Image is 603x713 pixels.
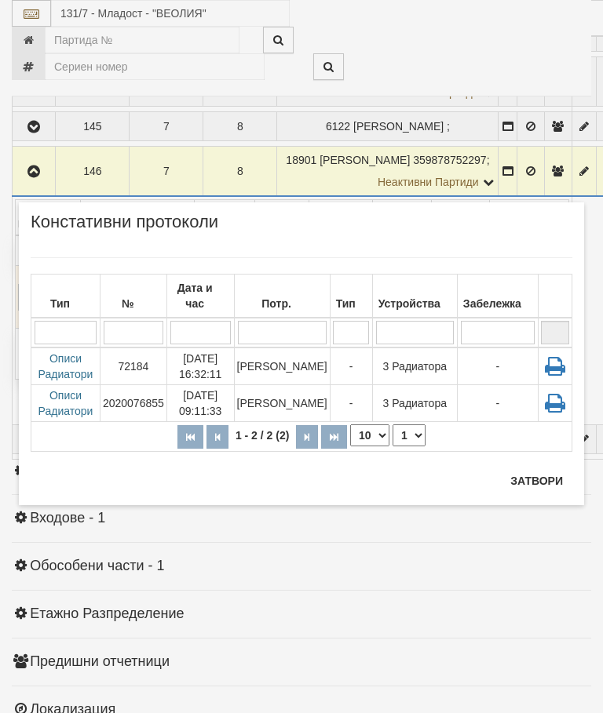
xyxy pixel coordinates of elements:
div: Потр. [237,293,327,315]
th: Устройства: No sort applied, activate to apply an ascending sort [372,275,457,318]
select: Страница номер [393,424,426,446]
div: Устройства [375,293,455,315]
button: Затвори [501,468,572,493]
td: 3 Радиатора [372,385,457,422]
div: Дата и час [170,277,232,315]
span: Констативни протоколи [31,214,218,242]
td: [DATE] 16:32:11 [166,347,234,385]
span: 1 - 2 / 2 (2) [232,429,293,442]
td: Описи Радиатори [31,347,100,385]
th: Тип: No sort applied, activate to apply an ascending sort [330,275,372,318]
div: Тип [34,293,97,315]
button: Последна страница [321,425,347,449]
td: [PERSON_NAME] [234,385,330,422]
th: Тип: No sort applied, activate to apply an ascending sort [31,275,100,318]
th: №: No sort applied, activate to apply an ascending sort [100,275,166,318]
td: [PERSON_NAME] [234,347,330,385]
th: Потр.: No sort applied, activate to apply an ascending sort [234,275,330,318]
td: - [457,385,538,422]
td: - [330,347,372,385]
td: 72184 [100,347,166,385]
th: Забележка: No sort applied, activate to apply an ascending sort [457,275,538,318]
button: Следваща страница [296,425,318,449]
td: - [330,385,372,422]
select: Брой редове на страница [350,424,389,446]
td: 2020076855 [100,385,166,422]
button: Първа страница [177,425,203,449]
th: Дата и час: Descending sort applied, activate to apply an ascending sort [166,275,234,318]
td: - [457,347,538,385]
div: Тип [333,293,370,315]
button: Предишна страница [206,425,228,449]
div: Забележка [460,293,535,315]
th: : No sort applied, sorting is disabled [538,275,572,318]
td: Описи Радиатори [31,385,100,422]
td: 3 Радиатора [372,347,457,385]
td: [DATE] 09:11:33 [166,385,234,422]
div: № [103,293,164,315]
